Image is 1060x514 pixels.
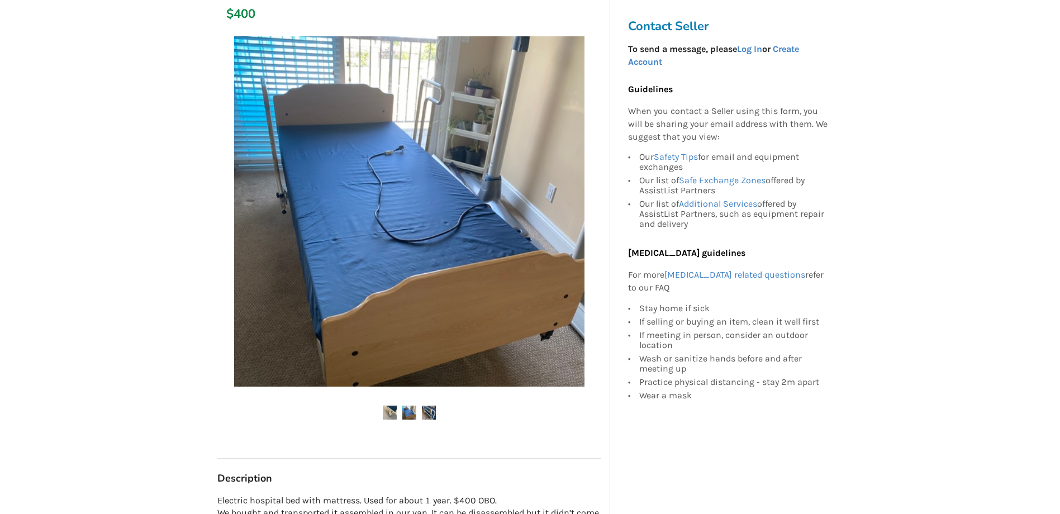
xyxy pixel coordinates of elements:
div: Our list of offered by AssistList Partners, such as equipment repair and delivery [639,197,828,229]
h3: Description [217,472,601,485]
a: Safe Exchange Zones [679,175,766,185]
div: Practice physical distancing - stay 2m apart [639,375,828,389]
strong: To send a message, please or [628,44,799,67]
b: [MEDICAL_DATA] guidelines [628,248,745,258]
a: Additional Services [679,198,757,209]
a: Safety Tips [654,151,698,162]
div: Our list of offered by AssistList Partners [639,174,828,197]
div: $400 [226,6,232,22]
b: Guidelines [628,84,673,94]
img: hospital bed with mattress and bed rails -hospital bed-bedroom equipment-richmond-assistlist-listing [402,406,416,420]
p: When you contact a Seller using this form, you will be sharing your email address with them. We s... [628,105,828,144]
div: Stay home if sick [639,303,828,315]
div: Wash or sanitize hands before and after meeting up [639,352,828,375]
img: hospital bed with mattress and bed rails -hospital bed-bedroom equipment-richmond-assistlist-listing [383,406,397,420]
div: If meeting in person, consider an outdoor location [639,329,828,352]
div: Our for email and equipment exchanges [639,152,828,174]
a: Log In [737,44,762,54]
img: hospital bed with mattress and bed rails -hospital bed-bedroom equipment-richmond-assistlist-listing [422,406,436,420]
a: [MEDICAL_DATA] related questions [664,269,805,280]
img: hospital bed with mattress and bed rails -hospital bed-bedroom equipment-richmond-assistlist-listing [234,36,584,387]
p: For more refer to our FAQ [628,269,828,294]
h3: Contact Seller [628,18,834,34]
div: Wear a mask [639,389,828,401]
div: If selling or buying an item, clean it well first [639,315,828,329]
